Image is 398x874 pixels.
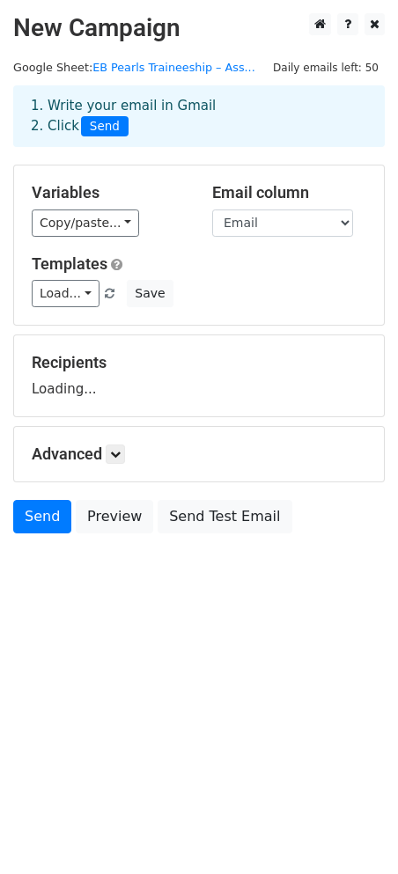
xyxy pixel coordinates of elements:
a: EB Pearls Traineeship – Ass... [92,61,255,74]
a: Send Test Email [158,500,291,533]
div: Reload template list [41,306,163,332]
small: Google Sheet: [13,61,255,74]
h2: New Campaign [13,13,385,43]
button: Save [127,280,173,307]
a: Copy/paste... [32,209,139,237]
a: Templates [32,254,107,273]
h5: Advanced [32,444,366,464]
a: Preview [76,500,153,533]
div: 1. Write your email in Gmail 2. Click [18,96,380,136]
span: Send [81,116,129,137]
a: Load... [32,280,99,307]
h5: Recipients [32,353,366,372]
a: Daily emails left: 50 [267,61,385,74]
a: Send [13,500,71,533]
h5: Variables [32,183,186,202]
h5: Email column [212,183,366,202]
div: Loading... [32,353,366,399]
span: Daily emails left: 50 [267,58,385,77]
